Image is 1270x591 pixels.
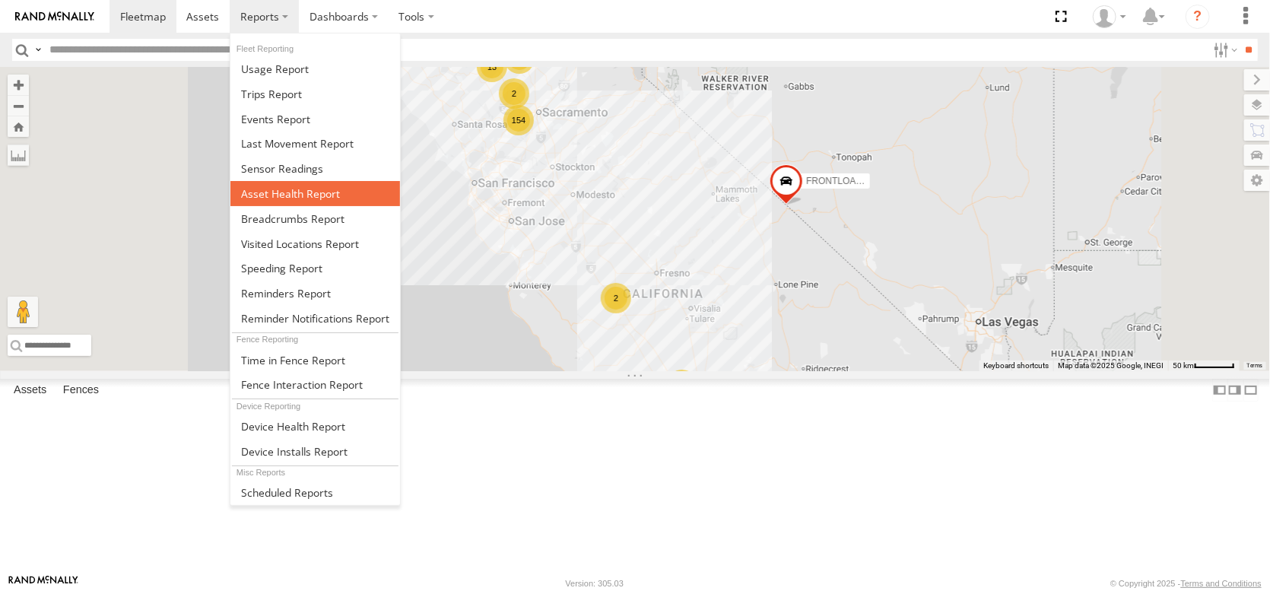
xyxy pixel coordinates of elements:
[8,116,29,137] button: Zoom Home
[1110,579,1262,588] div: © Copyright 2025 -
[230,348,400,373] a: Time in Fences Report
[806,176,910,186] span: FRONTLOADER JD344H
[230,372,400,397] a: Fence Interaction Report
[8,75,29,95] button: Zoom in
[230,414,400,439] a: Device Health Report
[1212,379,1227,401] label: Dock Summary Table to the Left
[230,206,400,231] a: Breadcrumbs Report
[1087,5,1132,28] div: Dennis Braga
[667,370,697,400] div: 6
[230,231,400,256] a: Visited Locations Report
[1168,361,1240,371] button: Map Scale: 50 km per 50 pixels
[8,297,38,327] button: Drag Pegman onto the map to open Street View
[1208,39,1240,61] label: Search Filter Options
[230,81,400,106] a: Trips Report
[503,105,534,135] div: 154
[230,439,400,464] a: Device Installs Report
[1181,579,1262,588] a: Terms and Conditions
[1247,363,1263,369] a: Terms
[32,39,44,61] label: Search Query
[1227,379,1243,401] label: Dock Summary Table to the Right
[230,156,400,181] a: Sensor Readings
[1058,361,1164,370] span: Map data ©2025 Google, INEGI
[983,361,1049,371] button: Keyboard shortcuts
[230,56,400,81] a: Usage Report
[230,480,400,505] a: Scheduled Reports
[1244,170,1270,191] label: Map Settings
[499,78,529,109] div: 2
[1243,379,1259,401] label: Hide Summary Table
[230,106,400,132] a: Full Events Report
[8,576,78,591] a: Visit our Website
[230,306,400,331] a: Service Reminder Notifications Report
[477,52,507,82] div: 13
[601,283,631,313] div: 2
[1173,361,1194,370] span: 50 km
[566,579,624,588] div: Version: 305.03
[1186,5,1210,29] i: ?
[8,145,29,166] label: Measure
[56,380,106,401] label: Fences
[230,131,400,156] a: Last Movement Report
[230,281,400,306] a: Reminders Report
[15,11,94,22] img: rand-logo.svg
[8,95,29,116] button: Zoom out
[230,256,400,281] a: Fleet Speed Report
[6,380,54,401] label: Assets
[230,181,400,206] a: Asset Health Report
